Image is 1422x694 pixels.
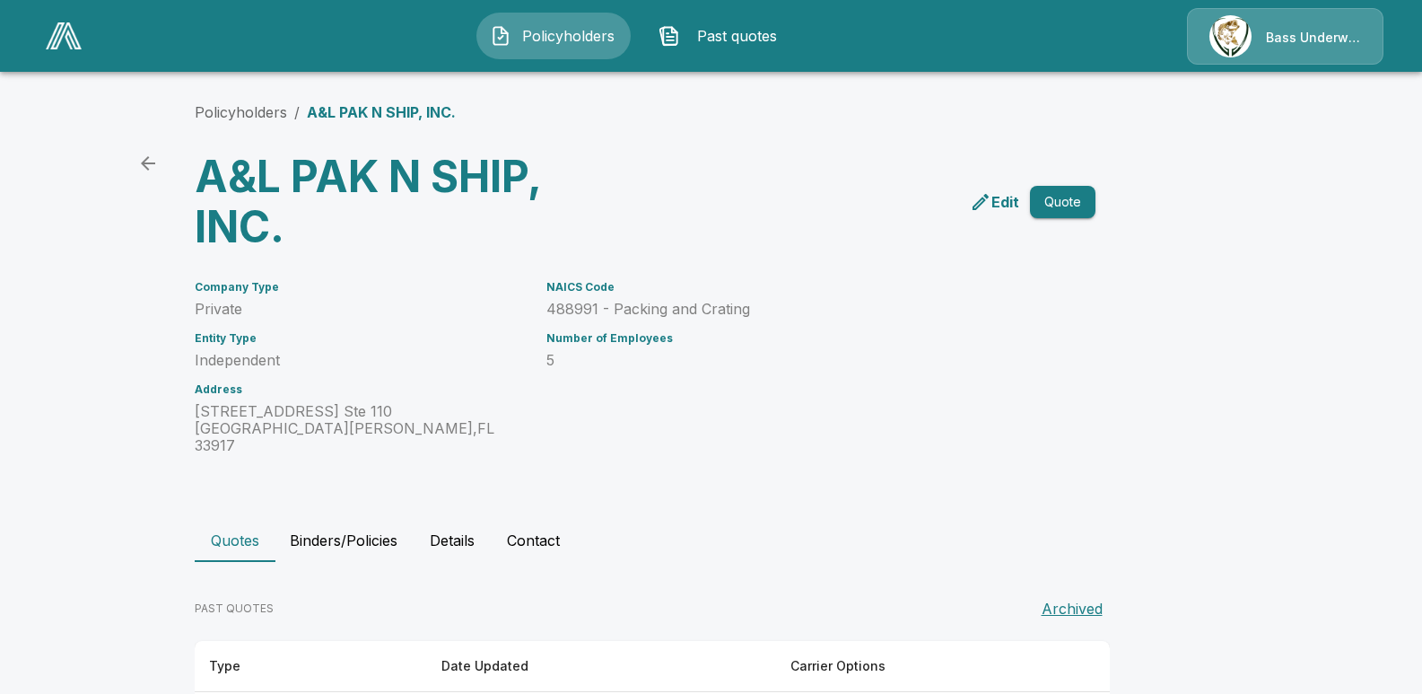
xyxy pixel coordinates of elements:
[46,22,82,49] img: AA Logo
[195,332,525,345] h6: Entity Type
[490,25,511,47] img: Policyholders Icon
[195,601,274,617] p: PAST QUOTES
[493,519,574,562] button: Contact
[130,145,166,181] a: back
[991,191,1019,213] p: Edit
[687,25,786,47] span: Past quotes
[195,281,525,294] h6: Company Type
[412,519,493,562] button: Details
[195,383,525,396] h6: Address
[307,101,456,123] p: A&L PAK N SHIP, INC.
[195,301,525,318] p: Private
[195,152,638,252] h3: A&L PAK N SHIP, INC.
[195,641,427,692] th: Type
[546,332,1052,345] h6: Number of Employees
[1034,591,1110,627] button: Archived
[195,103,287,121] a: Policyholders
[1030,186,1095,219] button: Quote
[195,101,456,123] nav: breadcrumb
[195,403,525,454] p: [STREET_ADDRESS] Ste 110 [GEOGRAPHIC_DATA][PERSON_NAME] , FL 33917
[294,101,300,123] li: /
[195,519,275,562] button: Quotes
[546,301,1052,318] p: 488991 - Packing and Crating
[427,641,776,692] th: Date Updated
[645,13,799,59] button: Past quotes IconPast quotes
[546,352,1052,369] p: 5
[195,352,525,369] p: Independent
[519,25,617,47] span: Policyholders
[966,188,1023,216] a: edit
[476,13,631,59] button: Policyholders IconPolicyholders
[275,519,412,562] button: Binders/Policies
[776,641,1048,692] th: Carrier Options
[195,519,1228,562] div: policyholder tabs
[546,281,1052,294] h6: NAICS Code
[659,25,680,47] img: Past quotes Icon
